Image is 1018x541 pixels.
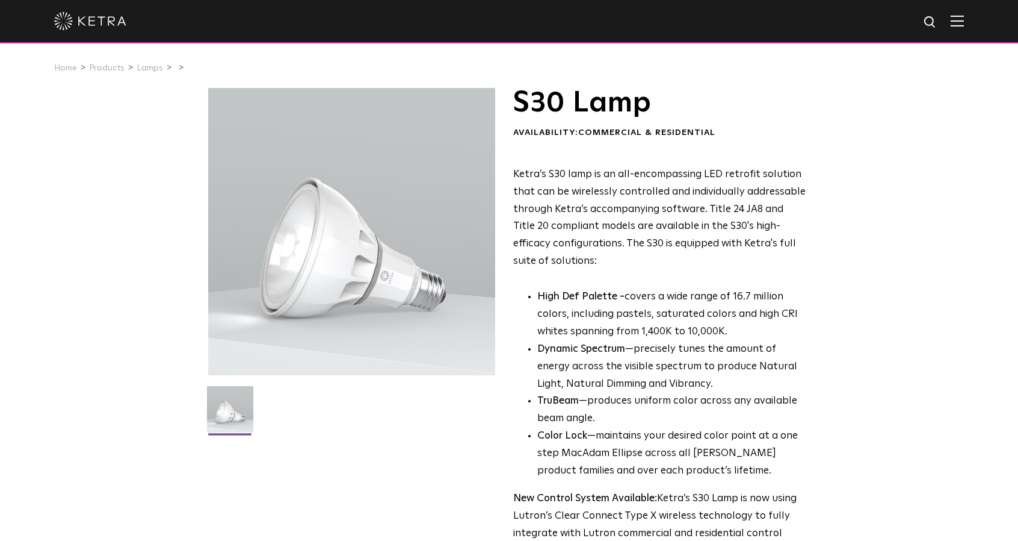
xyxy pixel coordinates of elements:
img: search icon [923,15,938,30]
span: Ketra’s S30 lamp is an all-encompassing LED retrofit solution that can be wirelessly controlled a... [513,169,806,266]
div: Availability: [513,127,806,139]
strong: New Control System Available: [513,493,657,504]
a: Home [54,64,77,72]
img: Hamburger%20Nav.svg [951,15,964,27]
strong: Color Lock [537,431,587,441]
p: covers a wide range of 16.7 million colors, including pastels, saturated colors and high CRI whit... [537,289,806,341]
li: —maintains your desired color point at a one step MacAdam Ellipse across all [PERSON_NAME] produc... [537,428,806,480]
li: —precisely tunes the amount of energy across the visible spectrum to produce Natural Light, Natur... [537,341,806,393]
h1: S30 Lamp [513,88,806,118]
strong: High Def Palette - [537,292,625,302]
img: ketra-logo-2019-white [54,12,126,30]
img: S30-Lamp-Edison-2021-Web-Square [207,386,253,442]
li: —produces uniform color across any available beam angle. [537,393,806,428]
a: Products [89,64,125,72]
strong: TruBeam [537,396,579,406]
span: Commercial & Residential [578,128,715,137]
strong: Dynamic Spectrum [537,344,625,354]
a: Lamps [137,64,163,72]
